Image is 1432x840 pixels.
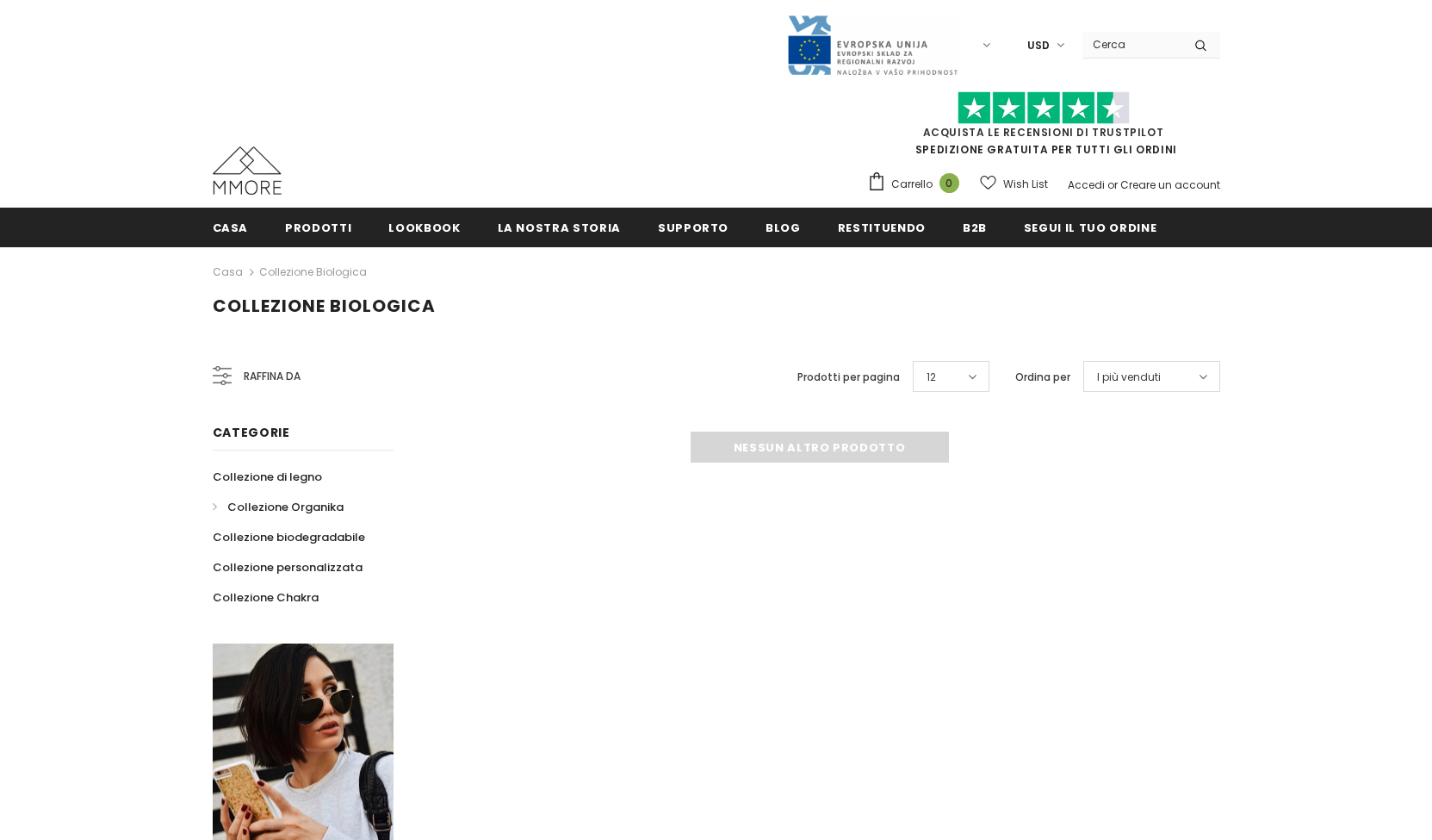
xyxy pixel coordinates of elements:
[213,462,322,492] a: Collezione di legno
[1024,208,1156,246] a: Segui il tuo ordine
[1097,369,1161,386] span: I più venduti
[285,220,351,236] span: Prodotti
[1015,369,1070,386] label: Ordina per
[244,367,301,386] span: Raffina da
[958,91,1130,125] img: Fidati di Pilot Stars
[1120,177,1220,192] a: Creare un account
[213,146,282,195] img: Casi MMORE
[213,522,365,552] a: Collezione biodegradabile
[213,220,249,236] span: Casa
[498,208,621,246] a: La nostra storia
[213,559,363,576] span: Collezione personalizzata
[498,220,621,236] span: La nostra storia
[786,37,958,52] a: Javni Razpis
[658,208,728,246] a: supporto
[927,369,936,386] span: 12
[939,173,959,193] span: 0
[963,220,987,236] span: B2B
[227,499,344,515] span: Collezione Organika
[1003,176,1048,193] span: Wish List
[1107,177,1118,192] span: or
[213,294,436,318] span: Collezione biologica
[213,552,363,582] a: Collezione personalizzata
[213,492,344,522] a: Collezione Organika
[797,369,900,386] label: Prodotti per pagina
[213,582,319,613] a: Collezione Chakra
[1027,37,1050,54] span: USD
[867,99,1220,157] span: SPEDIZIONE GRATUITA PER TUTTI GLI ORDINI
[259,264,367,279] a: Collezione biologica
[891,176,933,193] span: Carrello
[1068,177,1105,192] a: Accedi
[838,220,926,236] span: Restituendo
[658,220,728,236] span: supporto
[766,220,801,236] span: Blog
[213,208,249,246] a: Casa
[838,208,926,246] a: Restituendo
[1024,220,1156,236] span: Segui il tuo ordine
[923,125,1164,140] a: Acquista le recensioni di TrustPilot
[285,208,351,246] a: Prodotti
[963,208,987,246] a: B2B
[766,208,801,246] a: Blog
[213,469,322,485] span: Collezione di legno
[980,169,1048,199] a: Wish List
[388,208,460,246] a: Lookbook
[867,171,968,197] a: Carrello 0
[1082,32,1181,57] input: Search Site
[213,529,365,545] span: Collezione biodegradabile
[213,262,243,283] a: Casa
[213,589,319,606] span: Collezione Chakra
[388,220,460,236] span: Lookbook
[213,424,290,441] span: Categorie
[786,14,958,77] img: Javni Razpis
